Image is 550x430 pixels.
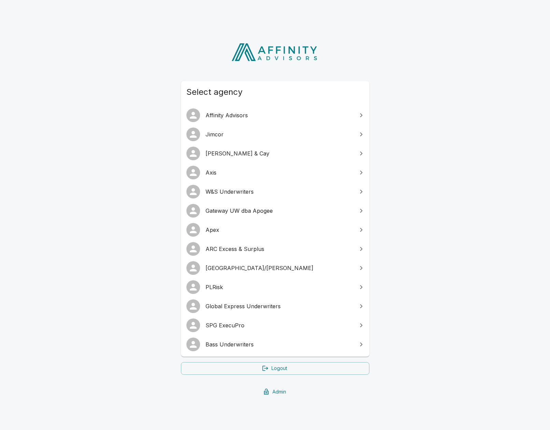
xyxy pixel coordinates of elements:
[206,264,353,272] span: [GEOGRAPHIC_DATA]/[PERSON_NAME]
[181,278,369,297] a: PLRisk
[206,168,353,177] span: Axis
[181,220,369,239] a: Apex
[181,163,369,182] a: Axis
[181,125,369,144] a: Jimcor
[206,245,353,253] span: ARC Excess & Surplus
[206,188,353,196] span: W&S Underwriters
[181,201,369,220] a: Gateway UW dba Apogee
[181,144,369,163] a: [PERSON_NAME] & Cay
[181,335,369,354] a: Bass Underwriters
[181,386,369,398] a: Admin
[181,316,369,335] a: SPG ExecuPro
[181,239,369,258] a: ARC Excess & Surplus
[186,87,364,98] span: Select agency
[181,182,369,201] a: W&S Underwriters
[206,283,353,291] span: PLRisk
[206,149,353,158] span: [PERSON_NAME] & Cay
[226,41,324,63] img: Affinity Advisors Logo
[206,111,353,119] span: Affinity Advisors
[181,106,369,125] a: Affinity Advisors
[206,302,353,310] span: Global Express Underwriters
[206,340,353,349] span: Bass Underwriters
[206,321,353,329] span: SPG ExecuPro
[181,297,369,316] a: Global Express Underwriters
[206,207,353,215] span: Gateway UW dba Apogee
[206,130,353,138] span: Jimcor
[206,226,353,234] span: Apex
[181,362,369,375] a: Logout
[181,258,369,278] a: [GEOGRAPHIC_DATA]/[PERSON_NAME]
